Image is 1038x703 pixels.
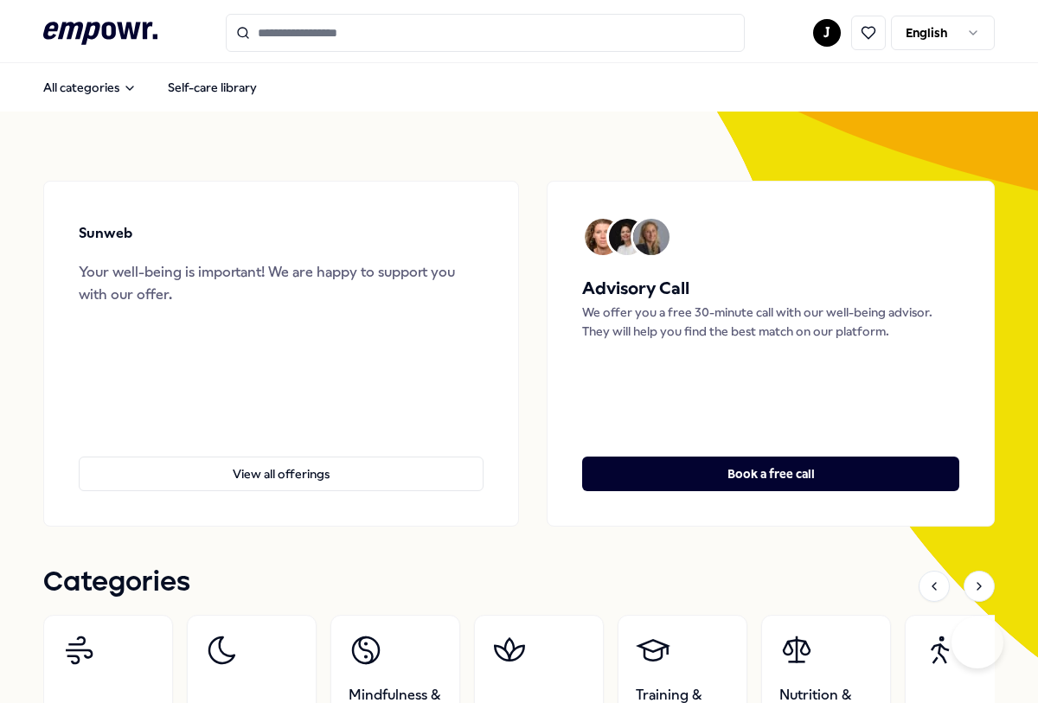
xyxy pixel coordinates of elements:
div: Your well-being is important! We are happy to support you with our offer. [79,261,484,305]
h5: Advisory Call [582,275,959,303]
nav: Main [29,70,271,105]
input: Search for products, categories or subcategories [226,14,745,52]
button: J [813,19,841,47]
iframe: Help Scout Beacon - Open [951,617,1003,668]
button: All categories [29,70,151,105]
p: Sunweb [79,222,132,245]
button: Book a free call [582,457,959,491]
p: We offer you a free 30-minute call with our well-being advisor. They will help you find the best ... [582,303,959,342]
button: View all offerings [79,457,484,491]
img: Avatar [585,219,621,255]
a: Self-care library [154,70,271,105]
a: View all offerings [79,429,484,491]
img: Avatar [633,219,670,255]
img: Avatar [609,219,645,255]
h1: Categories [43,561,190,604]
